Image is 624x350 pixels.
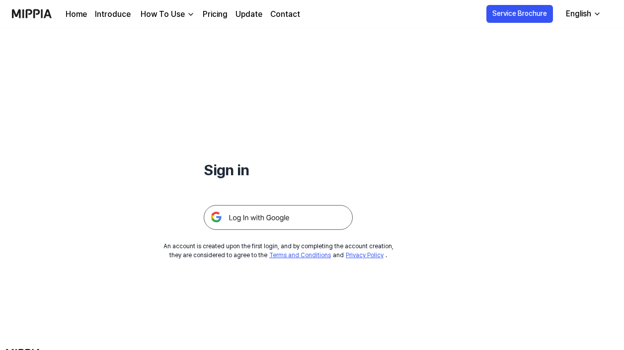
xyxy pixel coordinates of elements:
[346,252,384,259] a: Privacy Policy
[95,8,131,20] a: Introduce
[270,8,300,20] a: Contact
[66,8,87,20] a: Home
[269,252,331,259] a: Terms and Conditions
[187,10,195,18] img: down
[139,8,195,20] button: How To Use
[235,8,262,20] a: Update
[204,159,353,181] h1: Sign in
[203,8,228,20] a: Pricing
[486,5,553,23] button: Service Brochure
[204,205,353,230] img: 구글 로그인 버튼
[558,4,607,24] button: English
[139,8,187,20] div: How To Use
[564,8,593,20] div: English
[163,242,393,260] div: An account is created upon the first login, and by completing the account creation, they are cons...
